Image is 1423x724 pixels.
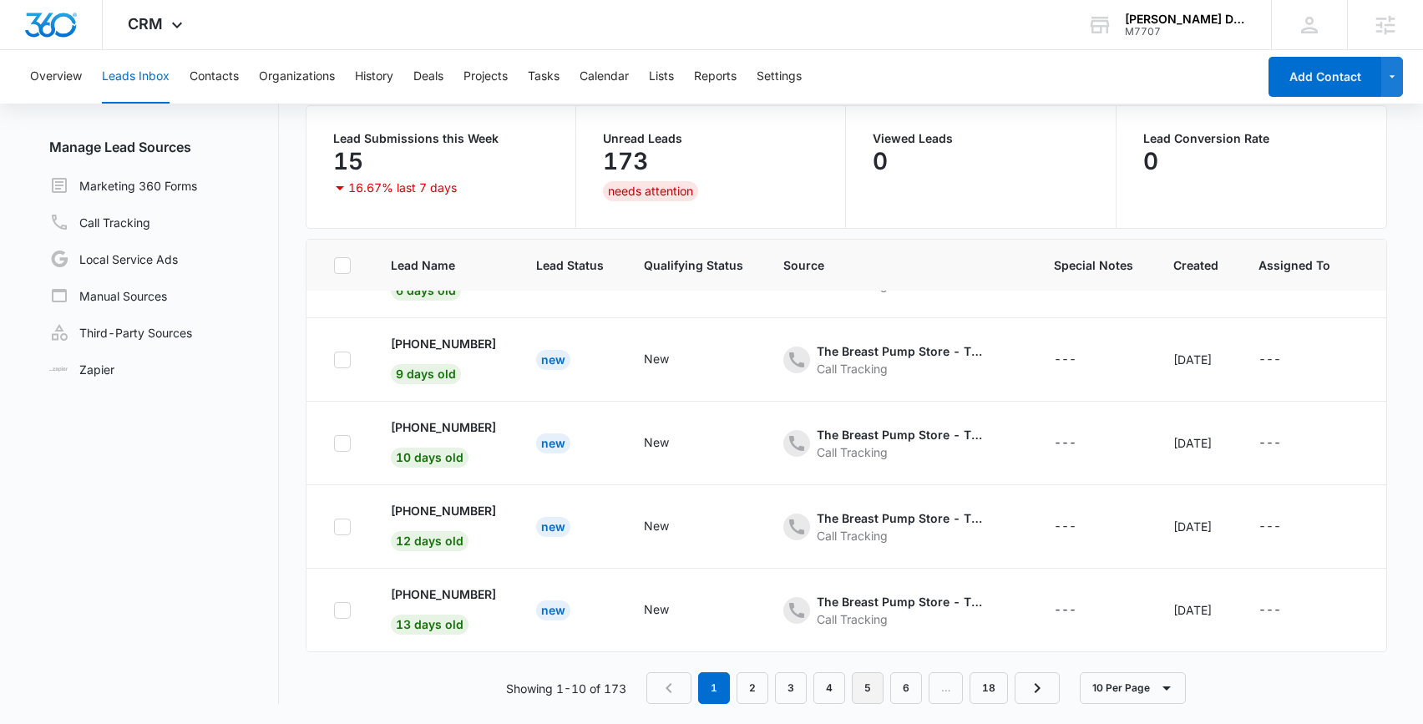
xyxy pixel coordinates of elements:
[49,322,192,342] a: Third-Party Sources
[1125,26,1247,38] div: account id
[817,593,984,610] div: The Breast Pump Store - TPA
[644,350,699,370] div: - - Select to Edit Field
[49,361,114,378] a: Zapier
[603,148,648,175] p: 173
[30,50,82,104] button: Overview
[1258,517,1311,537] div: - - Select to Edit Field
[348,182,457,194] p: 16.67% last 7 days
[536,256,604,274] span: Lead Status
[757,50,802,104] button: Settings
[644,433,699,453] div: - - Select to Edit Field
[391,418,496,436] p: [PHONE_NUMBER]
[873,148,888,175] p: 0
[644,256,743,274] span: Qualifying Status
[817,610,984,628] div: Call Tracking
[49,175,197,195] a: Marketing 360 Forms
[1054,600,1076,620] div: ---
[391,531,468,551] span: 12 days old
[1258,600,1281,620] div: ---
[890,672,922,704] a: Page 6
[128,15,163,33] span: CRM
[391,448,468,468] span: 10 days old
[644,350,669,367] div: New
[783,342,1014,377] div: - - Select to Edit Field
[873,133,1088,144] p: Viewed Leads
[644,433,669,451] div: New
[391,418,496,464] a: [PHONE_NUMBER]10 days old
[1143,148,1158,175] p: 0
[333,148,363,175] p: 15
[646,672,1060,704] nav: Pagination
[1258,433,1311,453] div: - - Select to Edit Field
[536,352,570,367] a: New
[737,672,768,704] a: Page 2
[391,335,496,352] p: [PHONE_NUMBER]
[1054,517,1106,537] div: - - Select to Edit Field
[391,251,496,297] a: [PHONE_NUMBER]6 days old
[644,600,669,618] div: New
[1258,350,1311,370] div: - - Select to Edit Field
[970,672,1008,704] a: Page 18
[644,517,669,534] div: New
[391,585,496,603] p: [PHONE_NUMBER]
[1015,672,1060,704] a: Next Page
[817,443,984,461] div: Call Tracking
[813,672,845,704] a: Page 4
[783,426,1014,461] div: - - Select to Edit Field
[775,672,807,704] a: Page 3
[1054,350,1106,370] div: - - Select to Edit Field
[391,256,496,274] span: Lead Name
[852,672,884,704] a: Page 5
[536,517,570,537] div: New
[49,212,150,232] a: Call Tracking
[644,517,699,537] div: - - Select to Edit Field
[1054,350,1076,370] div: ---
[1143,133,1360,144] p: Lead Conversion Rate
[190,50,239,104] button: Contacts
[1054,600,1106,620] div: - - Select to Edit Field
[644,600,699,620] div: - - Select to Edit Field
[333,133,549,144] p: Lead Submissions this Week
[783,593,1014,628] div: - - Select to Edit Field
[391,335,496,381] a: [PHONE_NUMBER]9 days old
[1269,57,1381,97] button: Add Contact
[1258,256,1330,274] span: Assigned To
[817,342,984,360] div: The Breast Pump Store - TPA
[649,50,674,104] button: Lists
[694,50,737,104] button: Reports
[391,502,496,548] a: [PHONE_NUMBER]12 days old
[1173,256,1218,274] span: Created
[1258,600,1311,620] div: - - Select to Edit Field
[1054,433,1076,453] div: ---
[391,585,496,631] a: [PHONE_NUMBER]13 days old
[1125,13,1247,26] div: account name
[1173,351,1218,368] div: [DATE]
[463,50,508,104] button: Projects
[698,672,730,704] em: 1
[1054,256,1133,274] span: Special Notes
[817,527,984,544] div: Call Tracking
[49,249,178,269] a: Local Service Ads
[536,600,570,620] div: New
[536,603,570,617] a: New
[1173,601,1218,619] div: [DATE]
[536,519,570,534] a: New
[102,50,170,104] button: Leads Inbox
[536,436,570,450] a: New
[1258,350,1281,370] div: ---
[391,364,461,384] span: 9 days old
[1258,517,1281,537] div: ---
[1258,433,1281,453] div: ---
[817,426,984,443] div: The Breast Pump Store - TPA
[1054,433,1106,453] div: - - Select to Edit Field
[391,615,468,635] span: 13 days old
[49,286,167,306] a: Manual Sources
[817,509,984,527] div: The Breast Pump Store - TPA
[536,433,570,453] div: New
[1173,434,1218,452] div: [DATE]
[536,350,570,370] div: New
[1054,517,1076,537] div: ---
[528,50,560,104] button: Tasks
[413,50,443,104] button: Deals
[506,680,626,697] p: Showing 1-10 of 173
